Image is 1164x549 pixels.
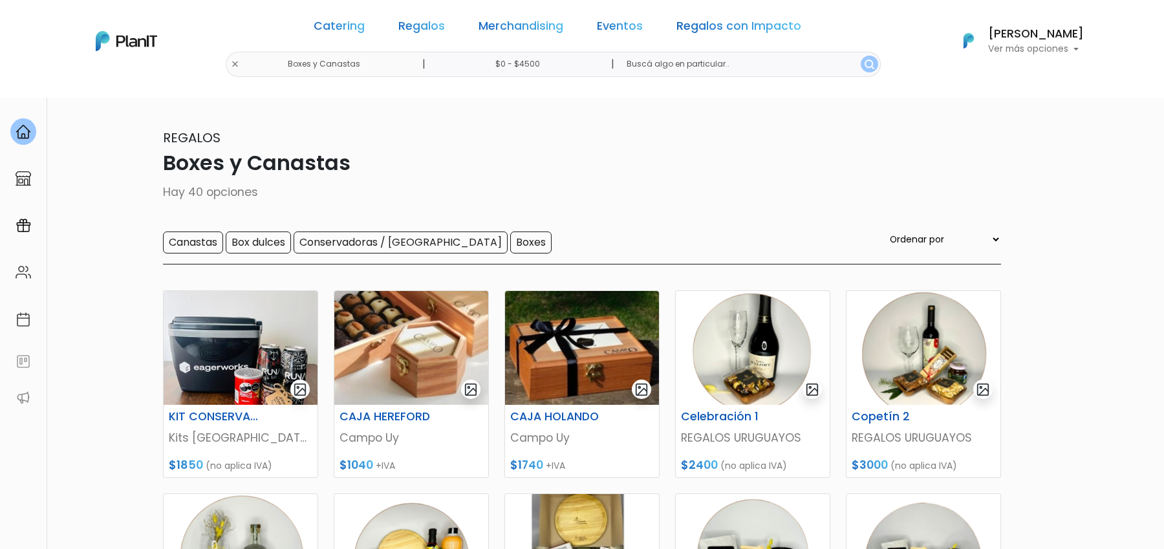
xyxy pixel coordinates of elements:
[673,410,779,424] h6: Celebración 1
[314,21,365,36] a: Catering
[805,382,820,397] img: gallery-light
[398,21,445,36] a: Regalos
[16,218,31,233] img: campaigns-02234683943229c281be62815700db0a1741e53638e28bf9629b52c665b00959.svg
[947,24,1084,58] button: PlanIt Logo [PERSON_NAME] Ver más opciones
[163,231,223,253] input: Canastas
[339,429,483,446] p: Campo Uy
[96,31,157,51] img: PlanIt Logo
[16,390,31,405] img: partners-52edf745621dab592f3b2c58e3bca9d71375a7ef29c3b500c9f145b62cc070d4.svg
[681,429,824,446] p: REGALOS URUGUAYOS
[502,410,609,424] h6: CAJA HOLANDO
[988,28,1084,40] h6: [PERSON_NAME]
[676,21,801,36] a: Regalos con Impacto
[376,459,395,472] span: +IVA
[334,291,488,405] img: thumb_C843F85B-81AD-4E98-913E-C4BCC45CF65E.jpeg
[16,354,31,369] img: feedback-78b5a0c8f98aac82b08bfc38622c3050aee476f2c9584af64705fc4e61158814.svg
[510,457,543,473] span: $1740
[206,459,272,472] span: (no aplica IVA)
[890,459,957,472] span: (no aplica IVA)
[16,264,31,280] img: people-662611757002400ad9ed0e3c099ab2801c6687ba6c219adb57efc949bc21e19d.svg
[169,429,312,446] p: Kits [GEOGRAPHIC_DATA]
[163,147,1001,178] p: Boxes y Canastas
[676,291,830,405] img: thumb_Dise%C3%B1o_sin_t%C3%ADtulo_-_2024-11-11T131935.973.png
[675,290,830,478] a: gallery-light Celebración 1 REGALOS URUGUAYOS $2400 (no aplica IVA)
[164,291,318,405] img: thumb_PHOTO-2024-03-26-08-59-59_2.jpg
[422,56,426,72] p: |
[479,21,563,36] a: Merchandising
[510,231,552,253] input: Boxes
[616,52,881,77] input: Buscá algo en particular..
[720,459,787,472] span: (no aplica IVA)
[163,128,1001,147] p: Regalos
[976,382,991,397] img: gallery-light
[852,429,995,446] p: REGALOS URUGUAYOS
[597,21,643,36] a: Eventos
[231,60,239,69] img: close-6986928ebcb1d6c9903e3b54e860dbc4d054630f23adef3a32610726dff6a82b.svg
[339,457,373,473] span: $1040
[504,290,660,478] a: gallery-light CAJA HOLANDO Campo Uy $1740 +IVA
[852,457,888,473] span: $3000
[464,382,479,397] img: gallery-light
[161,410,267,424] h6: KIT CONSERVADORA
[505,291,659,405] img: thumb_626621DF-9800-4C60-9846-0AC50DD9F74D.jpeg
[294,231,508,253] input: Conservadoras / [GEOGRAPHIC_DATA]
[332,410,438,424] h6: CAJA HEREFORD
[163,184,1001,200] p: Hay 40 opciones
[226,231,291,253] input: Box dulces
[510,429,654,446] p: Campo Uy
[846,291,1000,405] img: thumb_Dise%C3%B1o_sin_t%C3%ADtulo_-_2024-11-11T131655.273.png
[988,45,1084,54] p: Ver más opciones
[954,27,983,55] img: PlanIt Logo
[334,290,489,478] a: gallery-light CAJA HEREFORD Campo Uy $1040 +IVA
[16,312,31,327] img: calendar-87d922413cdce8b2cf7b7f5f62616a5cf9e4887200fb71536465627b3292af00.svg
[163,290,318,478] a: gallery-light KIT CONSERVADORA Kits [GEOGRAPHIC_DATA] $1850 (no aplica IVA)
[634,382,649,397] img: gallery-light
[16,171,31,186] img: marketplace-4ceaa7011d94191e9ded77b95e3339b90024bf715f7c57f8cf31f2d8c509eaba.svg
[16,124,31,140] img: home-e721727adea9d79c4d83392d1f703f7f8bce08238fde08b1acbfd93340b81755.svg
[546,459,565,472] span: +IVA
[846,290,1001,478] a: gallery-light Copetín 2 REGALOS URUGUAYOS $3000 (no aplica IVA)
[865,59,874,69] img: search_button-432b6d5273f82d61273b3651a40e1bd1b912527efae98b1b7a1b2c0702e16a8d.svg
[681,457,718,473] span: $2400
[611,56,614,72] p: |
[844,410,950,424] h6: Copetín 2
[169,457,203,473] span: $1850
[293,382,308,397] img: gallery-light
